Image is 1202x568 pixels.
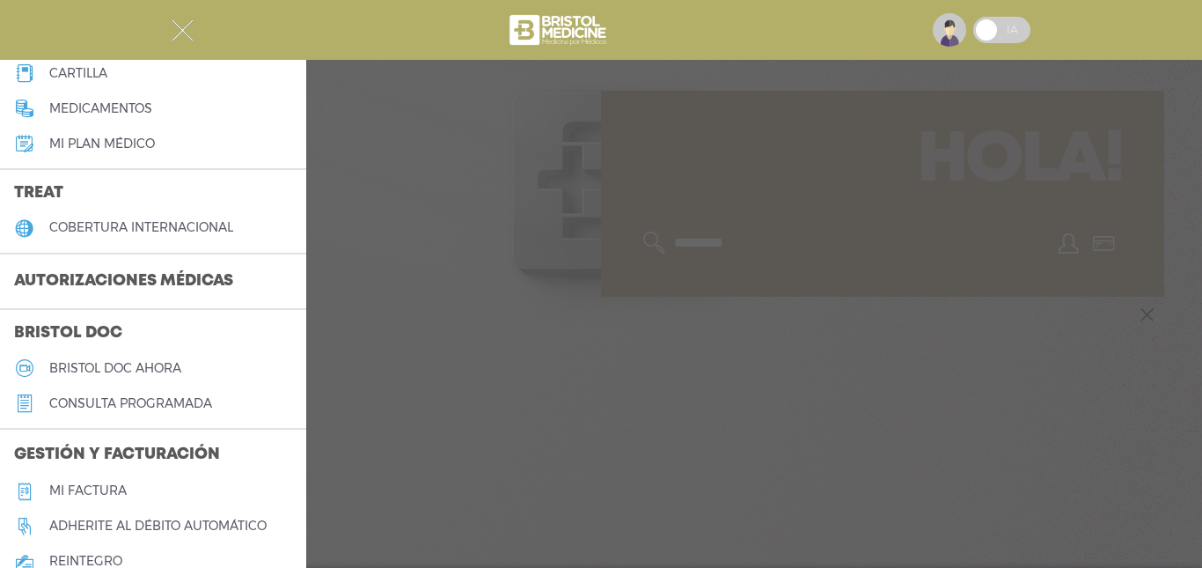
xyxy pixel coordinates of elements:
[49,361,181,376] h5: Bristol doc ahora
[49,220,233,235] h5: cobertura internacional
[49,396,212,411] h5: consulta programada
[49,66,107,81] h5: cartilla
[49,136,155,151] h5: Mi plan médico
[49,483,127,498] h5: Mi factura
[172,19,194,41] img: Cober_menu-close-white.svg
[507,9,612,51] img: bristol-medicine-blanco.png
[49,519,267,534] h5: Adherite al débito automático
[49,101,152,116] h5: medicamentos
[933,13,966,47] img: profile-placeholder.svg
